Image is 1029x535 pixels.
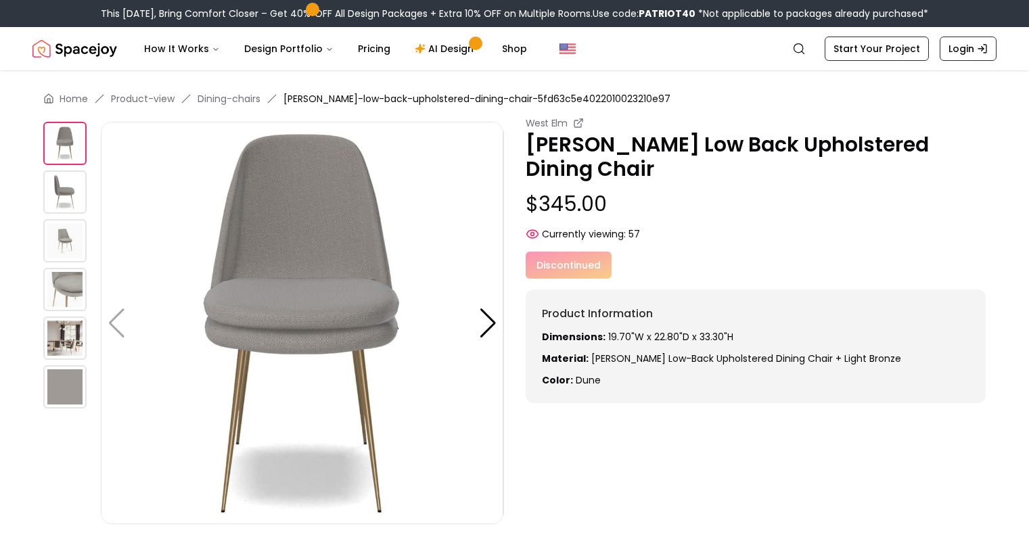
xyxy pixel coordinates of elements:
[133,35,538,62] nav: Main
[60,92,88,106] a: Home
[404,35,488,62] a: AI Design
[695,7,928,20] span: *Not applicable to packages already purchased*
[542,227,626,241] span: Currently viewing:
[43,92,986,106] nav: breadcrumb
[593,7,695,20] span: Use code:
[43,268,87,311] img: https://storage.googleapis.com/spacejoy-main/assets/5fd63c5e4022010023210e97/product_3_2lghb14c6mnf
[628,227,640,241] span: 57
[101,122,503,524] img: https://storage.googleapis.com/spacejoy-main/assets/5fd63c5e4022010023210e97/product_0_mk2lmobi6od
[233,35,344,62] button: Design Portfolio
[639,7,695,20] b: PATRIOT40
[576,373,601,387] span: dune
[43,170,87,214] img: https://storage.googleapis.com/spacejoy-main/assets/5fd63c5e4022010023210e97/product_1_okfe5pn1e00e
[43,365,87,409] img: https://storage.googleapis.com/spacejoy-main/assets/5fd63c5e4022010023210e97/product_5_klkmgni139gj
[559,41,576,57] img: United States
[542,373,573,387] strong: Color:
[283,92,670,106] span: [PERSON_NAME]-low-back-upholstered-dining-chair-5fd63c5e4022010023210e97
[32,27,997,70] nav: Global
[542,352,589,365] strong: Material:
[133,35,231,62] button: How It Works
[503,122,906,524] img: https://storage.googleapis.com/spacejoy-main/assets/5fd63c5e4022010023210e97/product_1_okfe5pn1e00e
[347,35,401,62] a: Pricing
[43,219,87,262] img: https://storage.googleapis.com/spacejoy-main/assets/5fd63c5e4022010023210e97/product_2_6lkjon08nejb
[940,37,997,61] a: Login
[32,35,117,62] a: Spacejoy
[542,330,605,344] strong: Dimensions:
[542,330,970,344] p: 19.70"W x 22.80"D x 33.30"H
[591,352,901,365] span: [PERSON_NAME] Low-Back Upholstered Dining Chair + Light Bronze
[198,92,260,106] a: Dining-chairs
[43,122,87,165] img: https://storage.googleapis.com/spacejoy-main/assets/5fd63c5e4022010023210e97/product_0_mk2lmobi6od
[491,35,538,62] a: Shop
[526,133,986,181] p: [PERSON_NAME] Low Back Upholstered Dining Chair
[825,37,929,61] a: Start Your Project
[43,317,87,360] img: https://storage.googleapis.com/spacejoy-main/assets/5fd63c5e4022010023210e97/product_4_3f0d2djaf64m
[526,116,568,130] small: West Elm
[101,7,928,20] div: This [DATE], Bring Comfort Closer – Get 40% OFF All Design Packages + Extra 10% OFF on Multiple R...
[32,35,117,62] img: Spacejoy Logo
[111,92,175,106] a: Product-view
[526,192,986,216] p: $345.00
[542,306,970,322] h6: Product Information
